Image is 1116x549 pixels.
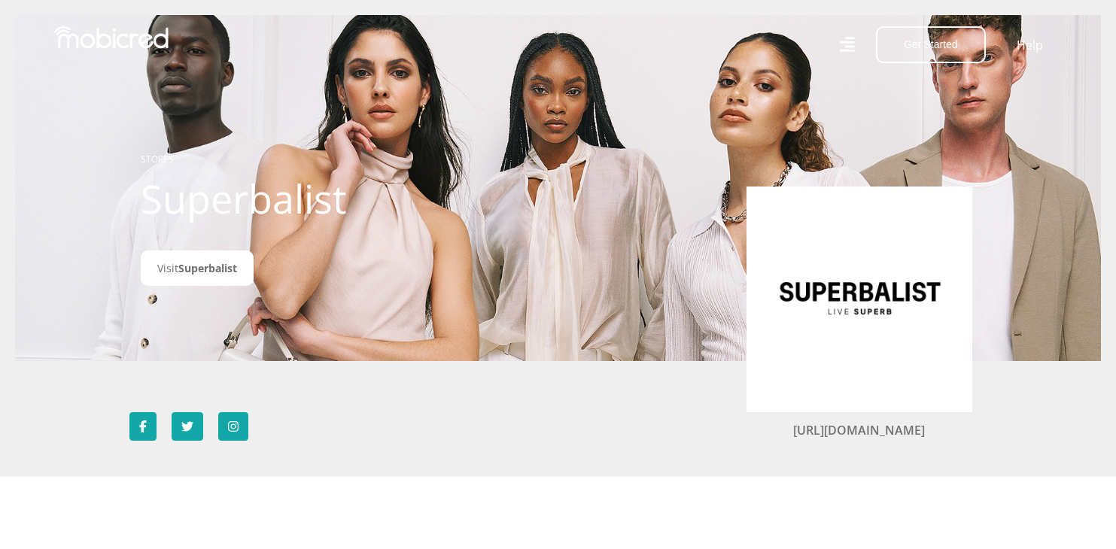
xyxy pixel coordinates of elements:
a: [URL][DOMAIN_NAME] [793,422,925,438]
button: Get Started [876,26,986,63]
a: VisitSuperbalist [141,250,254,286]
a: Help [1016,35,1044,55]
a: Follow Superbalist on Twitter [172,412,203,441]
h1: Superbalist [141,175,476,222]
img: Mobicred [54,26,169,49]
a: Follow Superbalist on Facebook [129,412,157,441]
a: Follow Superbalist on Instagram [218,412,248,441]
a: STORES [141,153,174,165]
img: Superbalist [769,209,950,390]
span: Superbalist [178,261,237,275]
